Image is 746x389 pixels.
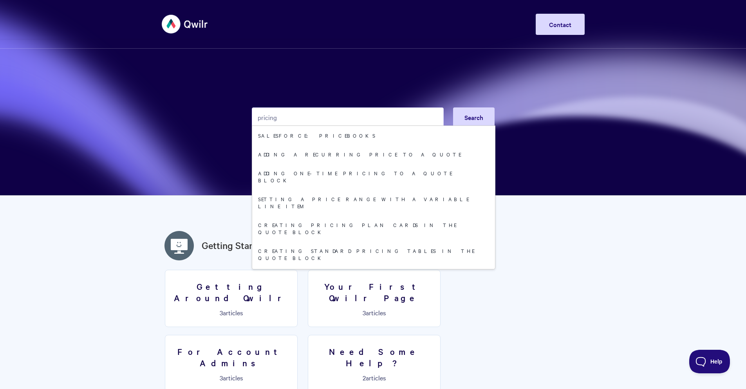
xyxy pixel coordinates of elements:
img: Qwilr Help Center [162,9,208,39]
span: 3 [363,308,366,317]
iframe: Toggle Customer Support [689,350,730,373]
p: articles [170,309,293,316]
a: Adding A Recurring Price To A Quote [252,145,495,164]
button: Search [453,107,495,127]
a: Contact [536,14,585,35]
span: 3 [220,308,223,317]
a: Creating pricing plan cards in the Quote Block [252,215,495,241]
span: Search [464,113,483,122]
p: articles [170,374,293,381]
a: Your First Qwilr Page 3articles [308,270,441,327]
h3: Your First Qwilr Page [313,281,435,303]
a: Getting Around Qwilr 3articles [165,270,298,327]
a: Adding One-Time Pricing To A Quote Block [252,164,495,189]
h3: For Account Admins [170,346,293,368]
h3: Getting Around Qwilr [170,281,293,303]
a: Creating standard pricing tables in the Quote Block [252,241,495,267]
input: Search the knowledge base [252,107,444,127]
p: articles [313,374,435,381]
h3: Need Some Help? [313,346,435,368]
p: articles [313,309,435,316]
span: 2 [363,373,366,382]
a: Setting a price range with a Variable line item [252,189,495,215]
a: Getting Started [202,238,266,253]
a: Salesforce: Pricebooks [252,126,495,145]
span: 3 [220,373,223,382]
